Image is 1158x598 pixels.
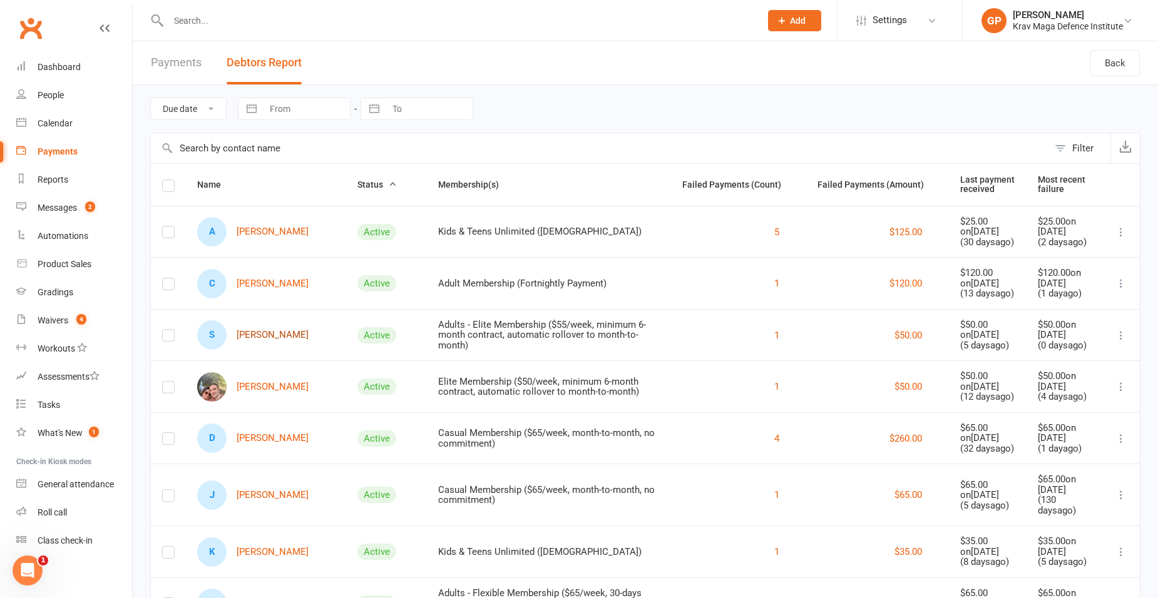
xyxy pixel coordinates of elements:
[960,480,1015,500] div: $65.00 on [DATE]
[1038,288,1091,299] div: ( 1 day ago)
[165,12,752,29] input: Search...
[16,278,132,307] a: Gradings
[16,109,132,138] a: Calendar
[38,400,60,410] div: Tasks
[817,177,938,192] button: Failed Payments (Amount)
[357,275,396,291] div: Active
[774,276,779,291] button: 1
[38,555,48,565] span: 1
[197,217,227,246] div: Aizen Tam
[438,547,660,557] div: Kids & Teens Unlimited ([DEMOGRAPHIC_DATA])
[197,320,309,350] a: S[PERSON_NAME]
[1038,443,1091,454] div: ( 1 day ago)
[85,201,95,212] span: 2
[960,392,1015,402] div: ( 12 days ago)
[38,507,67,517] div: Roll call
[197,320,227,350] div: Sean Gardner
[438,428,660,448] div: Casual Membership ($65/week, month-to-month, no commitment)
[357,378,396,395] div: Active
[774,225,779,240] button: 5
[960,320,1015,340] div: $50.00 on [DATE]
[16,419,132,447] a: What's New1
[197,269,227,298] div: Callum Jessop
[16,166,132,194] a: Reports
[1038,320,1091,340] div: $50.00 on [DATE]
[960,268,1015,288] div: $120.00 on [DATE]
[16,81,132,109] a: People
[1038,268,1091,288] div: $120.00 on [DATE]
[38,428,83,438] div: What's New
[38,315,68,325] div: Waivers
[16,527,132,555] a: Class kiosk mode
[1072,141,1094,156] div: Filter
[151,41,202,84] a: Payments
[16,222,132,250] a: Automations
[197,217,309,246] a: A[PERSON_NAME]
[1048,133,1110,163] button: Filter
[889,276,922,291] button: $120.00
[960,371,1015,392] div: $50.00 on [DATE]
[38,118,73,128] div: Calendar
[1038,423,1091,443] div: $65.00 on [DATE]
[894,487,922,502] button: $65.00
[357,327,396,343] div: Active
[15,13,46,44] a: Clubworx
[1038,536,1091,557] div: $35.00 on [DATE]
[197,177,235,192] button: Name
[357,224,396,240] div: Active
[89,427,99,437] span: 1
[38,231,88,241] div: Automations
[438,485,660,505] div: Casual Membership ($65/week, month-to-month, no commitment)
[16,335,132,363] a: Workouts
[960,423,1015,443] div: $65.00 on [DATE]
[960,288,1015,299] div: ( 13 days ago)
[197,180,235,190] span: Name
[774,487,779,502] button: 1
[894,544,922,559] button: $35.00
[197,269,309,298] a: C[PERSON_NAME]
[960,216,1015,237] div: $25.00 on [DATE]
[38,203,77,213] div: Messages
[960,237,1015,248] div: ( 30 days ago)
[682,177,795,192] button: Failed Payments (Count)
[1038,340,1091,351] div: ( 0 days ago)
[38,535,93,545] div: Class check-in
[227,41,302,84] button: Debtors Report
[197,372,227,402] img: David Berelekhis
[197,537,227,567] div: Katy Toole
[960,443,1015,454] div: ( 32 days ago)
[1038,557,1091,567] div: ( 5 days ago)
[38,62,81,72] div: Dashboard
[197,480,227,510] div: Joshua Linnosto
[768,10,821,31] button: Add
[1013,9,1123,21] div: [PERSON_NAME]
[76,314,86,325] span: 4
[16,250,132,278] a: Product Sales
[817,180,938,190] span: Failed Payments (Amount)
[16,470,132,499] a: General attendance kiosk mode
[889,431,922,446] button: $260.00
[960,536,1015,557] div: $35.00 on [DATE]
[357,177,397,192] button: Status
[960,557,1015,567] div: ( 8 days ago)
[197,480,309,510] a: J[PERSON_NAME]
[774,431,779,446] button: 4
[38,146,78,156] div: Payments
[13,555,43,585] iframe: Intercom live chat
[197,423,227,453] div: Darren Carry
[357,430,396,447] div: Active
[357,544,396,560] div: Active
[16,499,132,527] a: Roll call
[790,16,806,26] span: Add
[357,487,396,503] div: Active
[774,544,779,559] button: 1
[981,8,1007,33] div: GP
[949,164,1027,206] th: Last payment received
[438,377,660,397] div: Elite Membership ($50/week, minimum 6-month contract, automatic rollover to month-to-month)
[263,98,350,119] input: From
[16,194,132,222] a: Messages 2
[151,133,1048,163] input: Search by contact name
[438,320,660,351] div: Adults - Elite Membership ($55/week, minimum 6-month contract, automatic rollover to month-to-month)
[16,53,132,81] a: Dashboard
[960,340,1015,351] div: ( 5 days ago)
